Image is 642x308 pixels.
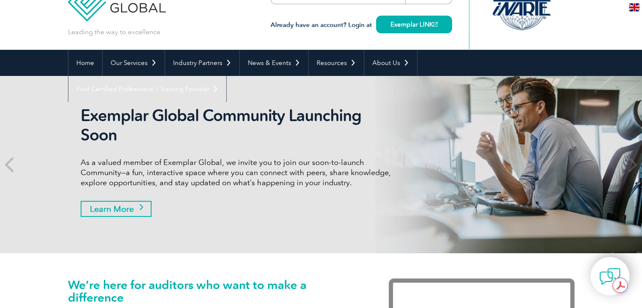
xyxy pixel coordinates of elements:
img: en [629,3,639,11]
h3: Already have an account? Login at [271,20,452,30]
a: Industry Partners [165,50,239,76]
p: As a valued member of Exemplar Global, we invite you to join our soon-to-launch Community—a fun, ... [81,157,397,188]
h1: We’re here for auditors who want to make a difference [68,278,363,304]
a: Our Services [103,50,165,76]
a: News & Events [240,50,308,76]
img: contact-chat.png [599,266,620,287]
a: About Us [364,50,417,76]
h2: Exemplar Global Community Launching Soon [81,106,397,145]
a: Home [68,50,102,76]
a: Find Certified Professional / Training Provider [68,76,226,102]
a: Resources [309,50,364,76]
a: Learn More [81,201,152,217]
p: Leading the way to excellence [68,27,160,37]
a: Exemplar LINK [376,16,452,33]
img: open_square.png [433,22,438,27]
